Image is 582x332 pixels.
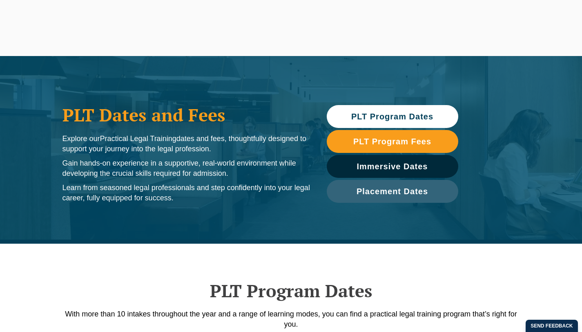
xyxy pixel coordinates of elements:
p: Explore our dates and fees, thoughtfully designed to support your journey into the legal profession. [62,134,310,154]
h1: PLT Dates and Fees [62,105,310,125]
span: Practical Legal Training [100,135,176,143]
p: Learn from seasoned legal professionals and step confidently into your legal career, fully equipp... [62,183,310,203]
span: Immersive Dates [357,162,428,170]
p: Gain hands-on experience in a supportive, real-world environment while developing the crucial ski... [62,158,310,179]
span: PLT Program Fees [353,137,431,146]
p: With more than 10 intakes throughout the year and a range of learning modes, you can find a pract... [58,309,524,330]
h2: PLT Program Dates [58,280,524,301]
a: PLT Program Fees [327,130,458,153]
a: Immersive Dates [327,155,458,178]
a: PLT Program Dates [327,105,458,128]
a: Placement Dates [327,180,458,203]
span: Placement Dates [357,187,428,195]
span: PLT Program Dates [351,112,433,121]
